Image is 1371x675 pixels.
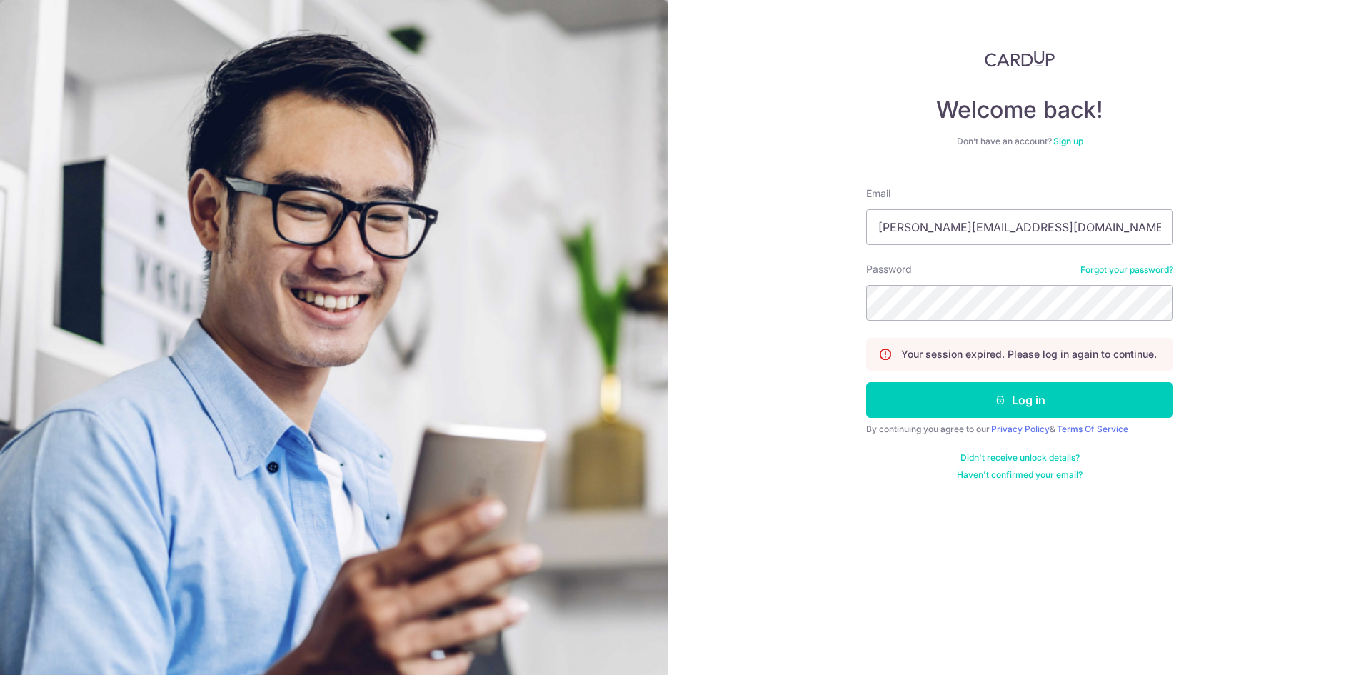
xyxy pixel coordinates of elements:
a: Didn't receive unlock details? [960,452,1080,464]
a: Terms Of Service [1057,424,1128,434]
a: Sign up [1053,136,1083,146]
input: Enter your Email [866,209,1173,245]
a: Forgot your password? [1080,264,1173,276]
p: Your session expired. Please log in again to continue. [901,347,1157,361]
h4: Welcome back! [866,96,1173,124]
div: Don’t have an account? [866,136,1173,147]
a: Haven't confirmed your email? [957,469,1083,481]
label: Password [866,262,912,276]
img: CardUp Logo [985,50,1055,67]
button: Log in [866,382,1173,418]
a: Privacy Policy [991,424,1050,434]
label: Email [866,186,890,201]
div: By continuing you agree to our & [866,424,1173,435]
